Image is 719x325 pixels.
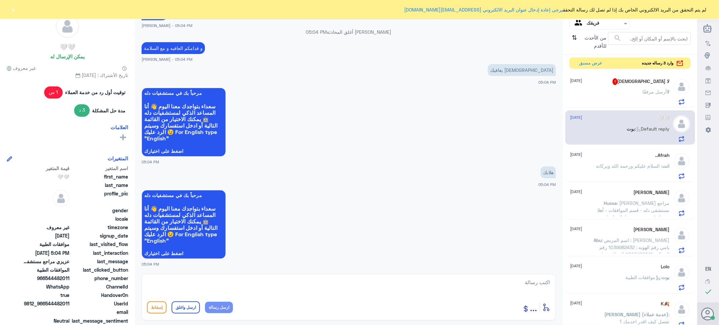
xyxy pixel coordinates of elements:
[50,53,85,59] h6: يمكن الإرسال له
[405,7,563,12] a: يرجى إعادة إدخال عنوان البريد الالكتروني [EMAIL_ADDRESS][DOMAIN_NAME]
[10,6,17,13] button: ×
[71,182,128,189] span: last_name
[655,153,670,158] h5: Afrah..
[21,317,69,324] span: 0
[405,6,707,13] span: لم يتم التحقق من البريد الالكتروني الخاص بك إذا لم تصل لك رسالة التحقق
[594,237,602,243] span: Abu
[673,153,690,169] img: defaultAdmin.png
[144,205,223,244] span: سعداء بتواجدك معنا اليوم 👋 أنا المساعد الذكي لمستشفيات دله 🤖 يمكنك الاختيار من القائمة التالية أو...
[306,29,327,35] span: 05:04 PM
[71,190,128,206] span: profile_pic
[570,300,582,306] span: [DATE]
[613,34,622,42] span: search
[642,60,674,66] span: وارد 3 رساله جديده
[634,227,670,233] h5: Abu Rama
[580,32,608,52] span: من الأحدث للأقدم
[21,207,69,214] span: null
[142,56,192,62] span: [PERSON_NAME] - 05:04 PM
[111,124,128,130] h6: العلامات
[71,292,128,299] span: HandoverOn
[658,115,670,121] h5: 🤍🤍
[71,308,128,316] span: email
[71,173,128,180] span: first_name
[635,126,670,132] span: : Default reply
[530,300,537,315] button: ...
[667,89,670,94] span: لا
[144,90,223,96] span: مرحباً بك في مستشفيات دله
[21,300,69,307] span: 9812_966544482011
[673,301,690,318] img: defaultAdmin.png
[108,155,128,161] h6: المتغيرات
[142,28,556,35] p: [PERSON_NAME] أغلق المحادثة
[205,302,233,313] button: ارسل رسالة
[71,241,128,248] span: last_visited_flow
[71,275,128,282] span: phone_number
[570,189,582,195] span: [DATE]
[21,292,69,299] span: true
[673,115,690,132] img: defaultAdmin.png
[488,64,556,76] p: 25/8/2025, 5:04 PM
[21,165,69,172] span: قيمة المتغير
[673,227,690,244] img: defaultAdmin.png
[626,274,662,280] span: : موافقات الطبية
[142,159,159,165] span: 05:04 PM
[605,312,669,317] span: [PERSON_NAME] (خدمة عملاء)
[21,215,69,222] span: null
[60,43,75,51] h5: 🤍🤍
[147,301,167,314] button: إسقاط
[21,173,69,180] span: 🤍🤍
[538,182,556,187] span: 05:04 PM
[21,283,69,290] span: 2
[596,237,670,271] span: : اسم المريض : [PERSON_NAME] يامي رقم الهويه : 1039982432 رقم الجوال : 0503452346 المطلوب : لدي ا...
[21,241,69,248] span: موافقات الطبية
[662,163,670,169] span: انت
[65,89,126,96] span: توقيت أول رد من خدمة العملاء
[570,263,582,269] span: [DATE]
[596,163,662,169] span: : السلام عليكم ورحمه الله وبركاته
[71,283,128,290] span: ChannelId
[56,15,79,38] img: defaultAdmin.png
[570,226,582,232] span: [DATE]
[144,148,223,154] span: اضغط على اختيارك
[71,266,128,273] span: last_clicked_button
[604,200,617,206] span: Hussa
[570,78,582,84] span: [DATE]
[44,86,63,99] span: 1 س
[572,32,577,49] i: ⇅
[71,215,128,222] span: locale
[71,207,128,214] span: gender
[71,317,128,324] span: last_message_sentiment
[71,300,128,307] span: UserId
[596,200,670,270] span: : [PERSON_NAME] مراجع مستشفى دله - قسم الموافقات - أهلا وسهلا بك يرجى تزويدنا بالمعلومات التالية ...
[673,190,690,207] img: defaultAdmin.png
[71,258,128,265] span: last_message
[608,32,690,45] input: ابحث بالإسم أو المكان أو إلخ..
[92,107,126,114] span: مدة حل المشكلة
[21,308,69,316] span: null
[142,42,205,54] p: 25/8/2025, 5:04 PM
[661,301,670,307] h5: 🍂K
[530,301,537,313] span: ...
[570,114,582,120] span: [DATE]
[673,78,690,95] img: defaultAdmin.png
[172,301,200,314] button: ارسل واغلق
[634,190,670,195] h5: Hussa Alshahrani
[704,288,712,296] i: check
[21,232,69,239] span: 2024-06-05T18:18:41.578Z
[612,78,670,85] h5: لا اله الا الله
[142,261,159,267] span: 05:04 PM
[705,265,711,272] button: EN
[673,264,690,281] img: defaultAdmin.png
[7,72,128,79] span: تاريخ الأشتراك : [DATE]
[21,266,69,273] span: الموافقات الطبية
[142,23,192,28] span: [PERSON_NAME] - 05:04 PM
[702,307,715,320] button: الصورة الشخصية
[74,104,90,116] span: 3 د
[612,78,618,85] span: 1
[21,258,69,265] span: عزيزي مراجع مستشفى دله - قسم الموافقات - أهلا وسهلا بك يرجى تزويدنا بالمعلومات التالية لخدمتك بشك...
[71,249,128,256] span: last_interaction
[613,33,622,44] button: search
[71,232,128,239] span: signup_date
[53,190,69,207] img: defaultAdmin.png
